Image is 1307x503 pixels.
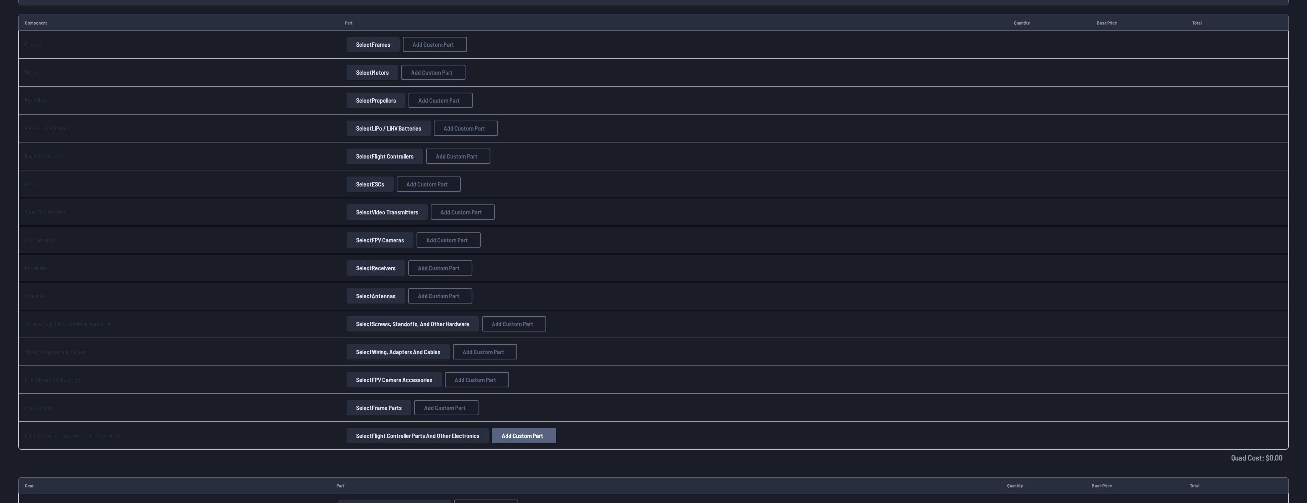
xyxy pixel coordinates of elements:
span: Add Custom Part [413,41,454,47]
td: Part [339,15,1008,31]
button: Add Custom Part [453,344,517,359]
span: Add Custom Part [407,181,448,187]
a: ESCs [25,181,36,187]
a: SelectReceivers [345,260,407,276]
a: Propellers [25,97,47,103]
button: Add Custom Part [492,428,556,443]
td: Gear [18,477,330,493]
a: SelectFPV Cameras [345,232,415,248]
td: Component [18,15,339,31]
span: Add Custom Part [441,209,482,215]
a: SelectWiring, Adapters and Cables [345,344,451,359]
a: FPV Camera Accessories [25,376,80,383]
td: Total [1184,477,1250,493]
button: Add Custom Part [445,372,509,387]
span: Add Custom Part [463,349,504,355]
button: Add Custom Part [417,232,481,248]
button: SelectESCs [347,176,394,192]
button: SelectScrews, Standoffs, and Other Hardware [347,316,479,332]
a: Wiring, Adapters and Cables [25,348,86,355]
button: SelectFrames [347,37,400,52]
button: SelectFPV Cameras [347,232,413,248]
button: Add Custom Part [434,121,498,136]
span: Add Custom Part [502,433,543,439]
a: Flight Controllers [25,153,62,159]
button: SelectPropellers [347,93,405,108]
a: SelectMotors [345,65,400,80]
button: SelectFlight Controllers [347,149,423,164]
button: Add Custom Part [431,204,495,220]
button: SelectVideo Transmitters [347,204,428,220]
button: SelectReceivers [347,260,405,276]
button: Add Custom Part [397,176,461,192]
button: SelectAntennas [347,288,405,304]
button: SelectMotors [347,65,398,80]
a: SelectFlight Controller Parts and Other Electronics [345,428,490,443]
a: Frame Parts [25,404,52,411]
a: SelectFPV Camera Accessories [345,372,443,387]
td: Quantity [1001,477,1086,493]
span: Add Custom Part [455,377,496,383]
span: Add Custom Part [418,293,459,299]
a: Frames [25,41,42,47]
a: SelectAntennas [345,288,407,304]
a: SelectESCs [345,176,395,192]
a: Motors [25,69,39,75]
button: Add Custom Part [403,37,467,52]
button: Add Custom Part [408,260,472,276]
td: Part [330,477,1001,493]
a: SelectPropellers [345,93,407,108]
a: Flight Controller Parts and Other Electronics [25,432,120,439]
button: SelectLiPo / LiHV Batteries [347,121,431,136]
button: SelectWiring, Adapters and Cables [347,344,450,359]
span: Add Custom Part [418,97,460,103]
td: Total [1186,15,1251,31]
button: SelectFPV Camera Accessories [347,372,442,387]
a: Screws, Standoffs, and Other Hardware [25,320,110,327]
span: Add Custom Part [418,265,459,271]
a: Video Transmitters [25,209,66,215]
button: SelectFlight Controller Parts and Other Electronics [347,428,489,443]
a: LiPo / LiHV Batteries [25,125,69,131]
button: SelectFrame Parts [347,400,411,415]
span: Add Custom Part [424,405,466,411]
button: Add Custom Part [414,400,479,415]
td: Quantity [1008,15,1091,31]
a: Antennas [25,292,45,299]
a: SelectLiPo / LiHV Batteries [345,121,432,136]
span: Add Custom Part [436,153,477,159]
a: SelectFrame Parts [345,400,413,415]
button: Add Custom Part [408,288,472,304]
span: Add Custom Part [492,321,533,327]
td: Base Price [1086,477,1184,493]
span: Add Custom Part [411,69,452,75]
button: Add Custom Part [482,316,546,332]
td: Base Price [1091,15,1187,31]
span: Add Custom Part [426,237,468,243]
button: Add Custom Part [426,149,490,164]
a: SelectScrews, Standoffs, and Other Hardware [345,316,480,332]
a: SelectVideo Transmitters [345,204,429,220]
a: SelectFrames [345,37,401,52]
button: Add Custom Part [401,65,466,80]
a: SelectFlight Controllers [345,149,425,164]
a: Receivers [25,265,47,271]
a: FPV Cameras [25,237,54,243]
span: Add Custom Part [444,125,485,131]
td: Quad Cost: $ 0.00 [18,450,1289,465]
button: Add Custom Part [409,93,473,108]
